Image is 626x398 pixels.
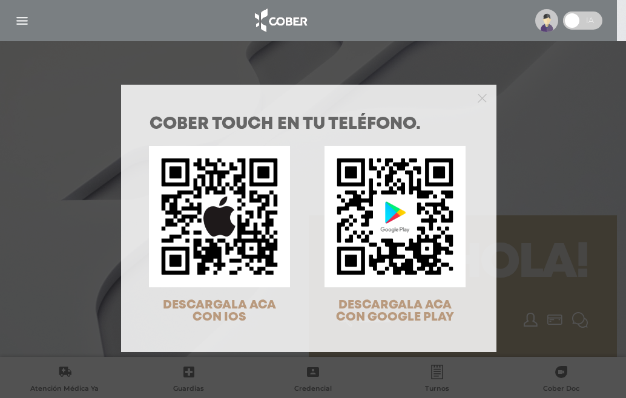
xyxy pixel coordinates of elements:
[150,116,468,133] h1: COBER TOUCH en tu teléfono.
[163,299,276,323] span: DESCARGALA ACA CON IOS
[336,299,454,323] span: DESCARGALA ACA CON GOOGLE PLAY
[325,146,466,287] img: qr-code
[478,92,487,103] button: Close
[149,146,290,287] img: qr-code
